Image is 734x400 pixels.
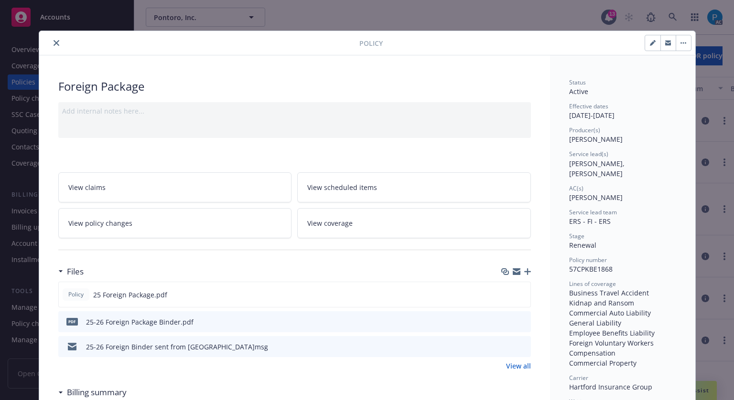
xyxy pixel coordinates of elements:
[569,374,588,382] span: Carrier
[503,342,511,352] button: download file
[297,172,531,202] a: View scheduled items
[569,288,676,298] div: Business Travel Accident
[67,386,127,399] h3: Billing summary
[569,159,626,178] span: [PERSON_NAME], [PERSON_NAME]
[51,37,62,49] button: close
[569,358,676,368] div: Commercial Property
[569,382,652,391] span: Hartford Insurance Group
[569,338,676,358] div: Foreign Voluntary Workers Compensation
[569,126,600,134] span: Producer(s)
[569,264,613,274] span: 57CPKBE1868
[58,172,292,202] a: View claims
[58,265,84,278] div: Files
[66,290,86,299] span: Policy
[569,208,617,216] span: Service lead team
[503,317,511,327] button: download file
[569,193,623,202] span: [PERSON_NAME]
[569,135,623,144] span: [PERSON_NAME]
[58,78,531,95] div: Foreign Package
[68,182,106,192] span: View claims
[518,290,527,300] button: preview file
[359,38,383,48] span: Policy
[58,208,292,238] a: View policy changes
[518,317,527,327] button: preview file
[569,150,608,158] span: Service lead(s)
[569,232,584,240] span: Stage
[503,290,510,300] button: download file
[569,241,596,250] span: Renewal
[67,265,84,278] h3: Files
[569,217,611,226] span: ERS - FI - ERS
[68,218,132,228] span: View policy changes
[86,317,194,327] div: 25-26 Foreign Package Binder.pdf
[506,361,531,371] a: View all
[86,342,268,352] div: 25-26 Foreign Binder sent from [GEOGRAPHIC_DATA]msg
[518,342,527,352] button: preview file
[307,182,377,192] span: View scheduled items
[569,102,608,110] span: Effective dates
[307,218,353,228] span: View coverage
[569,298,676,308] div: Kidnap and Ransom
[569,308,676,318] div: Commercial Auto Liability
[297,208,531,238] a: View coverage
[569,280,616,288] span: Lines of coverage
[569,318,676,328] div: General Liability
[569,256,607,264] span: Policy number
[93,290,167,300] span: 25 Foreign Package.pdf
[569,184,583,192] span: AC(s)
[569,328,676,338] div: Employee Benefits Liability
[569,78,586,86] span: Status
[569,87,588,96] span: Active
[62,106,527,116] div: Add internal notes here...
[66,318,78,325] span: pdf
[58,386,127,399] div: Billing summary
[569,102,676,120] div: [DATE] - [DATE]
